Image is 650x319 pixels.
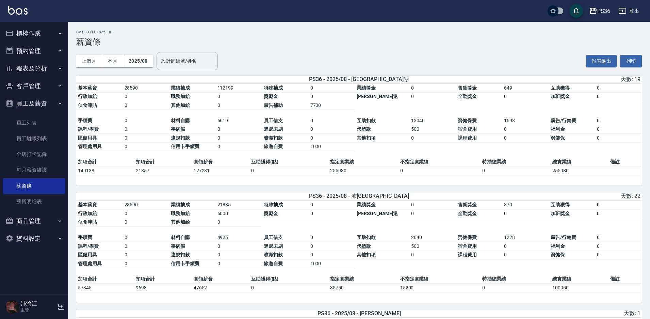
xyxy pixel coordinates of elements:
span: 特殊抽成 [264,202,283,207]
td: 特抽總業績 [481,158,551,166]
span: 加班獎金 [551,211,570,216]
button: 登出 [616,5,642,17]
td: 28590 [123,84,169,93]
span: 旅遊自費 [264,144,283,149]
td: 6000 [216,209,262,218]
td: 100950 [551,283,608,292]
td: 0 [123,209,169,218]
span: 管理處用具 [78,261,102,266]
span: 宿舍費用 [458,126,477,132]
td: 扣項合計 [134,275,192,284]
td: 0 [595,84,642,93]
span: 區處用具 [78,252,97,257]
td: 0 [216,242,262,251]
span: 事病假 [171,126,185,132]
td: 0 [409,84,456,93]
td: 0 [481,283,551,292]
span: [PERSON_NAME]退 [357,211,398,216]
td: 0 [309,209,355,218]
td: 649 [502,84,549,93]
a: 薪資明細表 [3,194,65,209]
td: 0 [595,116,642,125]
button: 預約管理 [3,42,65,60]
td: 0 [595,209,642,218]
span: 基本薪資 [78,202,97,207]
td: 0 [502,125,549,134]
span: 業績獎金 [357,85,376,91]
td: 0 [123,259,169,268]
td: 加項合計 [76,158,134,166]
span: 售貨獎金 [458,85,477,91]
td: 0 [309,116,355,125]
span: 職務加給 [171,94,190,99]
td: 4925 [216,233,262,242]
td: 0 [481,166,551,175]
button: save [569,4,583,18]
td: 0 [123,134,169,143]
td: 0 [409,251,456,259]
span: 全勤獎金 [458,211,477,216]
span: 課程/學費 [78,243,99,249]
span: 代墊款 [357,126,371,132]
td: 127281 [192,166,250,175]
span: 勞健保 [551,252,565,257]
td: 互助獲得(點) [249,158,328,166]
td: 0 [309,251,355,259]
span: 基本薪資 [78,85,97,91]
table: a dense table [76,84,642,158]
td: 備註 [608,158,642,166]
span: 業績抽成 [171,85,190,91]
span: 廣告/行銷費 [551,235,576,240]
button: 客戶管理 [3,77,65,95]
span: 曠職扣款 [264,252,283,257]
td: 0 [502,251,549,259]
span: 獎勵金 [264,211,278,216]
td: 0 [409,92,456,101]
span: 手續費 [78,118,92,123]
td: 21885 [216,201,262,209]
td: 0 [502,242,549,251]
td: 0 [595,251,642,259]
td: 0 [123,251,169,259]
p: 主管 [21,307,55,313]
td: 總實業績 [551,275,608,284]
span: 售貨獎金 [458,202,477,207]
span: 旅遊自費 [264,261,283,266]
td: 28590 [123,201,169,209]
td: 1228 [502,233,549,242]
td: 0 [123,233,169,242]
img: Logo [8,6,28,15]
span: 曠職扣款 [264,135,283,141]
td: 0 [309,84,355,93]
td: 0 [123,92,169,101]
td: 149138 [76,166,134,175]
td: 1000 [309,142,355,151]
td: 0 [309,134,355,143]
span: 互助扣款 [357,118,376,123]
td: 0 [216,142,262,151]
td: 15200 [399,283,481,292]
td: 0 [309,92,355,101]
td: 0 [309,201,355,209]
span: 信用卡手續費 [171,144,199,149]
span: [PERSON_NAME]退 [357,94,398,99]
td: 扣項合計 [134,158,192,166]
td: 0 [249,166,328,175]
h2: Employee Payslip [76,30,642,34]
td: 0 [409,209,456,218]
td: 500 [409,242,456,251]
h5: 沛渝江 [21,300,55,307]
span: PS36 - 2025/08 - [GEOGRAPHIC_DATA]謝 [309,76,409,83]
td: 870 [502,201,549,209]
span: 職務加給 [171,211,190,216]
td: 加項合計 [76,275,134,284]
td: 不指定實業績 [399,275,481,284]
button: 員工及薪資 [3,95,65,112]
td: 0 [595,242,642,251]
td: 0 [123,142,169,151]
span: 代墊款 [357,243,371,249]
td: 0 [123,116,169,125]
span: 手續費 [78,235,92,240]
td: 0 [216,92,262,101]
td: 0 [123,218,169,227]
